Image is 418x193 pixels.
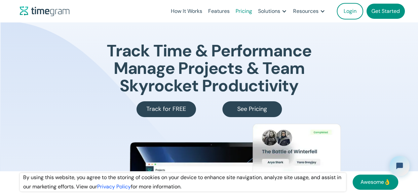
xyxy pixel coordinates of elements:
[20,173,346,191] div: By using this website, you agree to the storing of cookies on your device to enhance site navigat...
[366,4,405,19] a: Get Started
[353,175,398,190] a: Awesome👌
[107,42,311,95] h1: Track Time & Performance Manage Projects & Team Skyrocket Productivity
[136,101,196,117] a: Track for FREE
[293,7,319,16] div: Resources
[222,101,282,117] a: See Pricing
[337,3,363,19] a: Login
[384,150,415,181] iframe: Tidio Chat
[258,7,280,16] div: Solutions
[97,183,131,190] a: Privacy Policy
